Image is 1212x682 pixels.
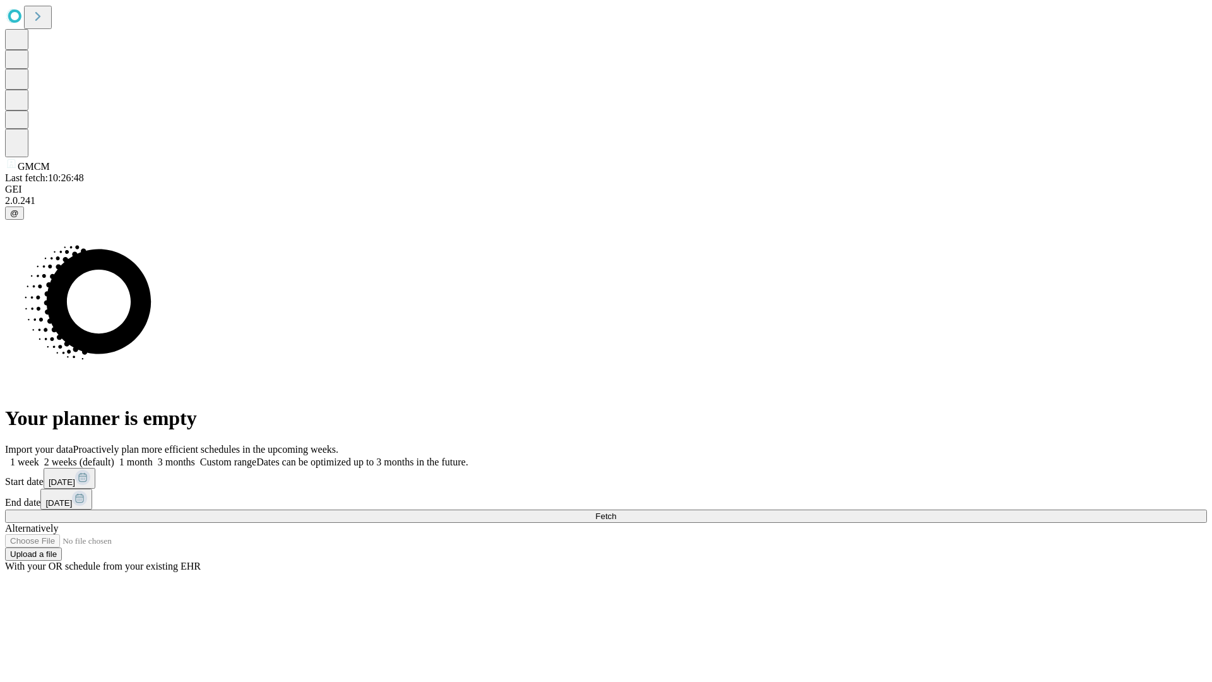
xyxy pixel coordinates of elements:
[158,457,195,467] span: 3 months
[45,498,72,508] span: [DATE]
[5,195,1207,206] div: 2.0.241
[49,477,75,487] span: [DATE]
[18,161,50,172] span: GMCM
[200,457,256,467] span: Custom range
[73,444,338,455] span: Proactively plan more efficient schedules in the upcoming weeks.
[5,444,73,455] span: Import your data
[5,561,201,571] span: With your OR schedule from your existing EHR
[5,523,58,534] span: Alternatively
[5,184,1207,195] div: GEI
[5,172,84,183] span: Last fetch: 10:26:48
[5,547,62,561] button: Upload a file
[119,457,153,467] span: 1 month
[40,489,92,510] button: [DATE]
[595,512,616,521] span: Fetch
[44,457,114,467] span: 2 weeks (default)
[10,208,19,218] span: @
[5,510,1207,523] button: Fetch
[256,457,468,467] span: Dates can be optimized up to 3 months in the future.
[44,468,95,489] button: [DATE]
[5,206,24,220] button: @
[5,407,1207,430] h1: Your planner is empty
[5,468,1207,489] div: Start date
[5,489,1207,510] div: End date
[10,457,39,467] span: 1 week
